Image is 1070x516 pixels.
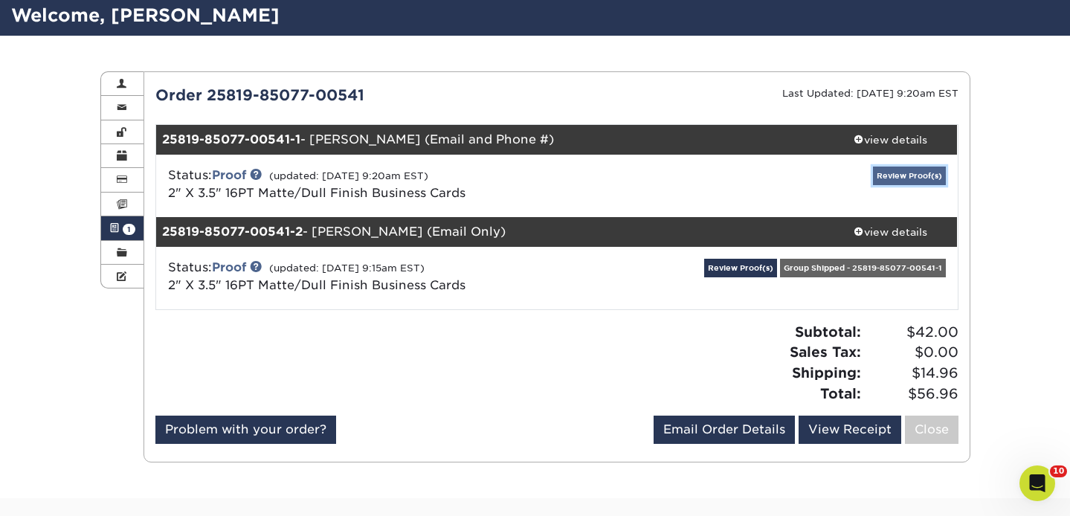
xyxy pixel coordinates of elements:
[824,132,958,147] div: view details
[792,364,861,381] strong: Shipping:
[156,125,824,155] div: - [PERSON_NAME] (Email and Phone #)
[1050,465,1067,477] span: 10
[269,170,428,181] small: (updated: [DATE] 9:20am EST)
[168,278,465,292] a: 2" X 3.5" 16PT Matte/Dull Finish Business Cards
[654,416,795,444] a: Email Order Details
[162,225,303,239] strong: 25819-85077-00541-2
[155,416,336,444] a: Problem with your order?
[873,167,946,185] a: Review Proof(s)
[123,224,135,235] span: 1
[824,217,958,247] a: view details
[704,259,777,277] a: Review Proof(s)
[780,259,946,277] div: Group Shipped - 25819-85077-00541-1
[824,225,958,239] div: view details
[156,217,824,247] div: - [PERSON_NAME] (Email Only)
[866,322,958,343] span: $42.00
[866,363,958,384] span: $14.96
[269,262,425,274] small: (updated: [DATE] 9:15am EST)
[101,216,144,240] a: 1
[820,385,861,401] strong: Total:
[212,260,246,274] a: Proof
[824,125,958,155] a: view details
[782,88,958,99] small: Last Updated: [DATE] 9:20am EST
[212,168,246,182] a: Proof
[795,323,861,340] strong: Subtotal:
[157,259,690,294] div: Status:
[866,342,958,363] span: $0.00
[799,416,901,444] a: View Receipt
[168,186,465,200] a: 2" X 3.5" 16PT Matte/Dull Finish Business Cards
[4,471,126,511] iframe: Google Customer Reviews
[790,344,861,360] strong: Sales Tax:
[905,416,958,444] a: Close
[1019,465,1055,501] iframe: Intercom live chat
[144,84,557,106] div: Order 25819-85077-00541
[162,132,300,146] strong: 25819-85077-00541-1
[866,384,958,404] span: $56.96
[157,167,690,202] div: Status:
